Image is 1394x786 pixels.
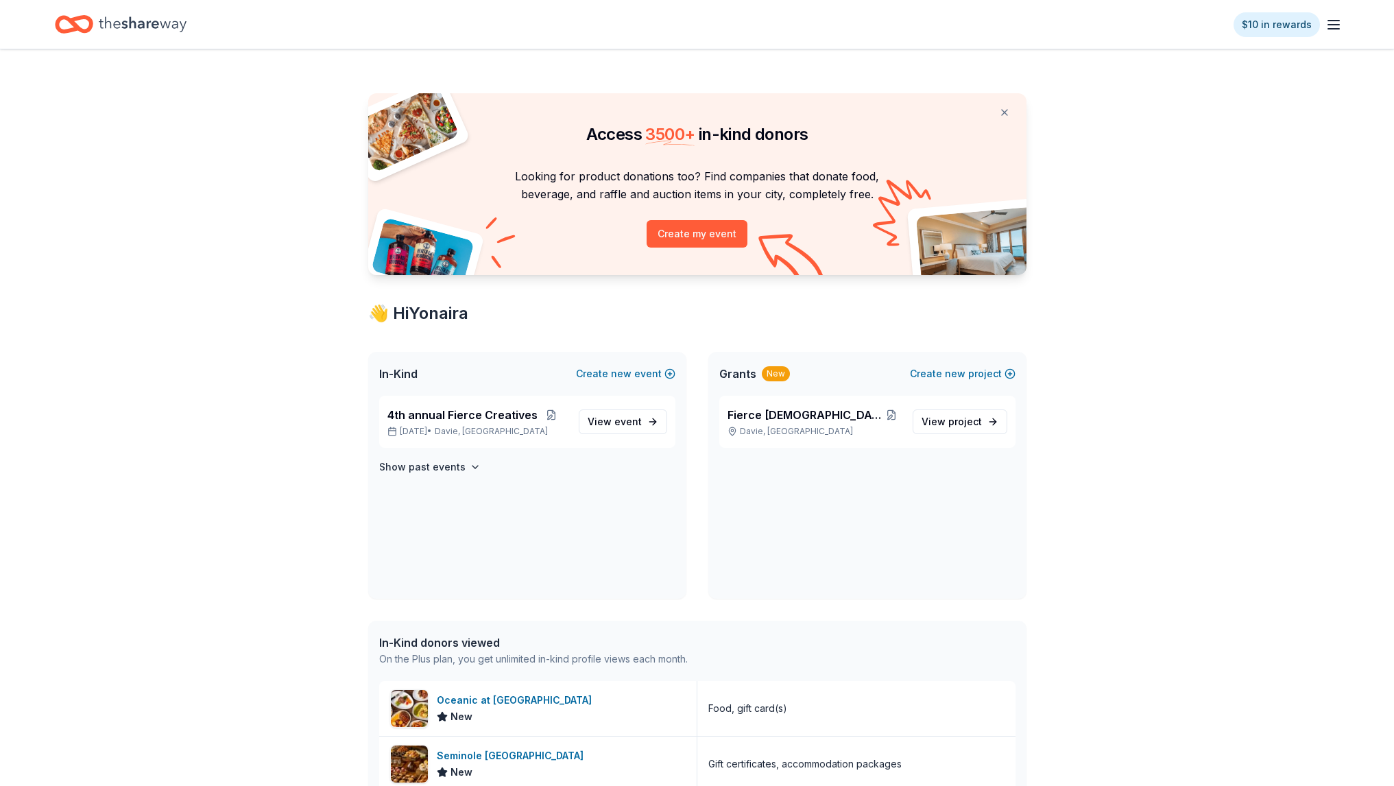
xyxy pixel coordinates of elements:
[922,414,982,430] span: View
[55,8,187,40] a: Home
[586,124,808,144] span: Access in-kind donors
[352,85,459,173] img: Pizza
[437,692,597,708] div: Oceanic at [GEOGRAPHIC_DATA]
[728,407,882,423] span: Fierce [DEMOGRAPHIC_DATA] Nonprofit
[437,748,589,764] div: Seminole [GEOGRAPHIC_DATA]
[708,756,902,772] div: Gift certificates, accommodation packages
[391,690,428,727] img: Image for Oceanic at Pompano Beach
[762,366,790,381] div: New
[579,409,667,434] a: View event
[368,302,1026,324] div: 👋 Hi Yonaira
[614,416,642,427] span: event
[1234,12,1320,37] a: $10 in rewards
[645,124,695,144] span: 3500 +
[379,459,466,475] h4: Show past events
[387,407,538,423] span: 4th annual Fierce Creatives
[576,366,675,382] button: Createnewevent
[385,167,1010,204] p: Looking for product donations too? Find companies that donate food, beverage, and raffle and auct...
[758,234,827,285] img: Curvy arrow
[945,366,965,382] span: new
[379,459,481,475] button: Show past events
[611,366,632,382] span: new
[913,409,1007,434] a: View project
[647,220,747,248] button: Create my event
[379,651,688,667] div: On the Plus plan, you get unlimited in-kind profile views each month.
[708,700,787,717] div: Food, gift card(s)
[948,416,982,427] span: project
[450,764,472,781] span: New
[379,634,688,651] div: In-Kind donors viewed
[387,426,568,437] p: [DATE] •
[728,426,902,437] p: Davie, [GEOGRAPHIC_DATA]
[719,366,756,382] span: Grants
[379,366,418,382] span: In-Kind
[588,414,642,430] span: View
[450,708,472,725] span: New
[435,426,548,437] span: Davie, [GEOGRAPHIC_DATA]
[910,366,1016,382] button: Createnewproject
[391,746,428,783] img: Image for Seminole Hard Rock Hotel & Casino Hollywood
